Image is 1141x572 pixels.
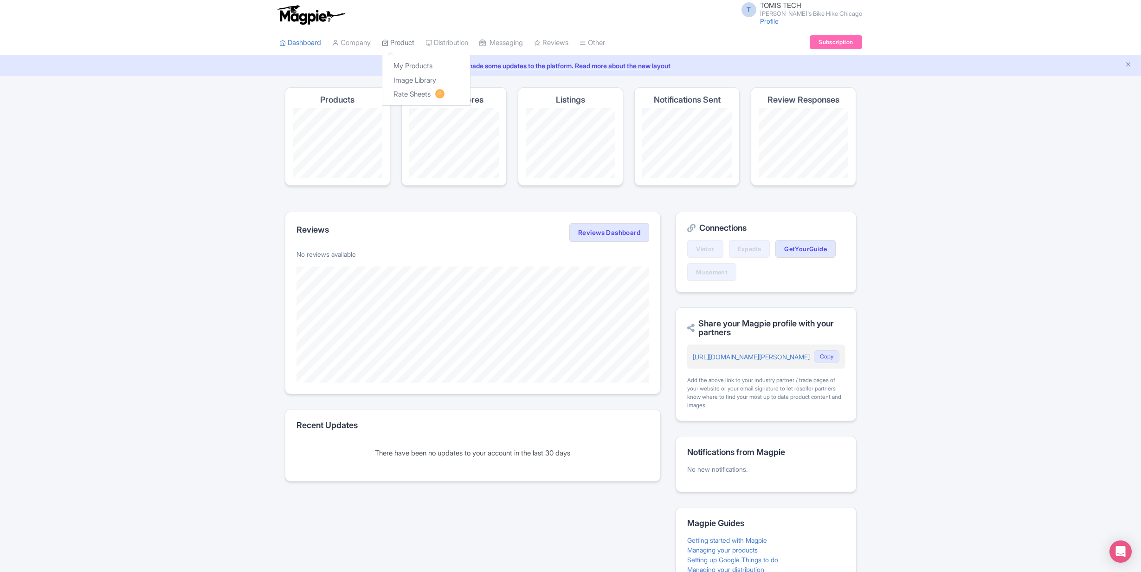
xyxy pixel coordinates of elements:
[687,319,844,338] h2: Share your Magpie profile with your partners
[382,59,471,73] a: My Products
[425,30,468,56] a: Distribution
[332,30,371,56] a: Company
[580,30,605,56] a: Other
[687,223,844,233] h2: Connections
[687,536,767,544] a: Getting started with Magpie
[297,421,650,430] h2: Recent Updates
[687,556,778,564] a: Setting up Google Things to do
[741,2,756,17] span: T
[569,223,649,242] a: Reviews Dashboard
[1125,60,1132,71] button: Close announcement
[297,225,329,234] h2: Reviews
[382,87,471,102] a: Rate Sheets
[382,30,414,56] a: Product
[687,376,844,409] div: Add the above link to your industry partner / trade pages of your website or your email signature...
[729,240,770,258] a: Expedia
[760,11,862,17] small: [PERSON_NAME]'s Bike Hike Chicago
[687,240,723,258] a: Viator
[760,1,801,10] span: TOMIS TECH
[279,30,321,56] a: Dashboard
[687,546,758,554] a: Managing your products
[687,263,736,281] a: Musement
[297,448,650,459] div: There have been no updates to your account in the last 30 days
[320,95,355,104] h4: Products
[654,95,721,104] h4: Notifications Sent
[687,519,844,528] h2: Magpie Guides
[814,350,839,363] button: Copy
[810,35,862,49] a: Subscription
[479,30,523,56] a: Messaging
[275,5,347,25] img: logo-ab69f6fb50320c5b225c76a69d11143b.png
[767,95,839,104] h4: Review Responses
[693,353,810,361] a: [URL][DOMAIN_NAME][PERSON_NAME]
[687,448,844,457] h2: Notifications from Magpie
[6,61,1135,71] a: We made some updates to the platform. Read more about the new layout
[736,2,862,17] a: T TOMIS TECH [PERSON_NAME]'s Bike Hike Chicago
[760,17,779,25] a: Profile
[297,249,650,259] p: No reviews available
[687,464,844,474] p: No new notifications.
[382,73,471,88] a: Image Library
[775,240,836,258] a: GetYourGuide
[556,95,585,104] h4: Listings
[534,30,568,56] a: Reviews
[1109,540,1132,563] div: Open Intercom Messenger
